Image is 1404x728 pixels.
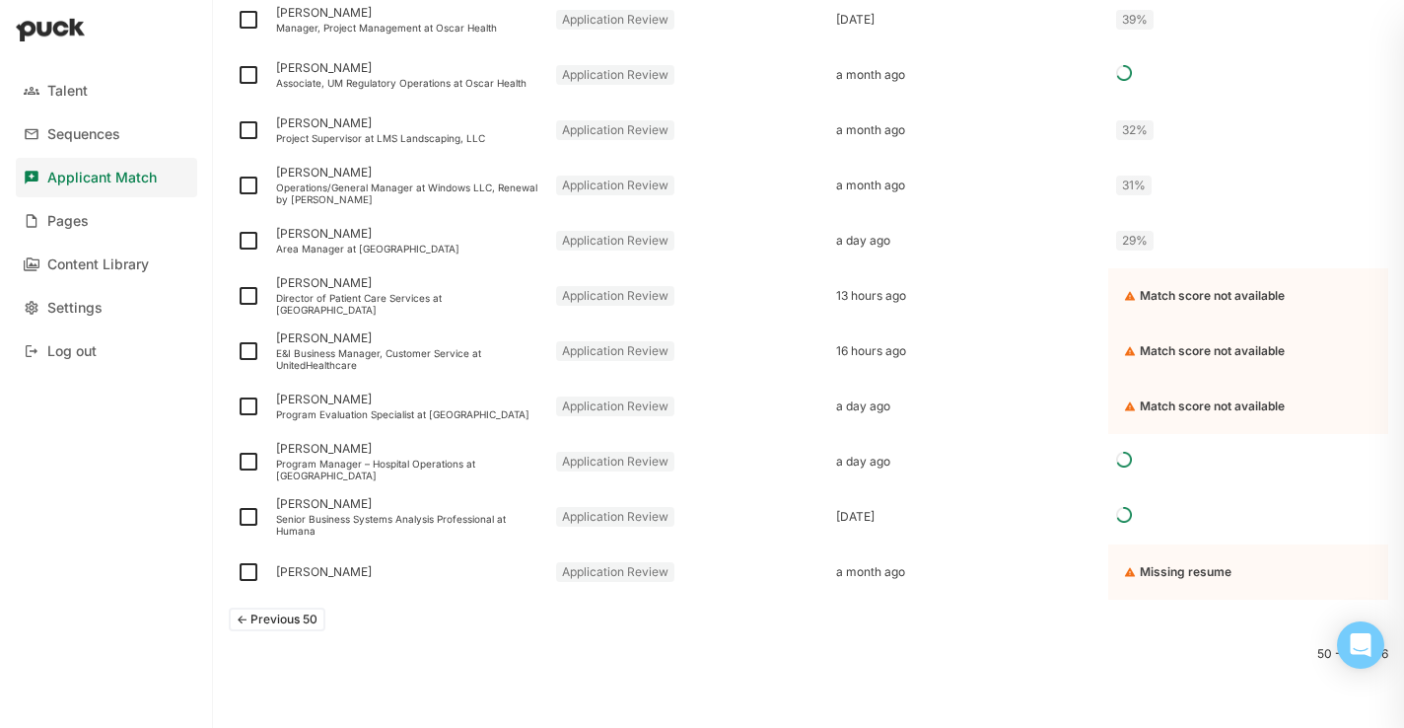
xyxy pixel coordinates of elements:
[556,176,674,195] div: Application Review
[276,243,540,255] div: Area Manager at [GEOGRAPHIC_DATA]
[276,347,540,371] div: E&I Business Manager, Customer Service at UnitedHealthcare
[276,276,540,290] div: [PERSON_NAME]
[47,300,103,317] div: Settings
[836,344,1100,358] div: 16 hours ago
[16,245,197,284] a: Content Library
[47,213,89,230] div: Pages
[556,341,674,361] div: Application Review
[276,292,540,316] div: Director of Patient Care Services at [GEOGRAPHIC_DATA]
[836,400,1100,413] div: a day ago
[556,120,674,140] div: Application Review
[836,289,1100,303] div: 13 hours ago
[16,71,197,110] a: Talent
[47,83,88,100] div: Talent
[836,123,1100,137] div: a month ago
[1140,343,1285,359] div: Match score not available
[276,22,540,34] div: Manager, Project Management at Oscar Health
[276,393,540,406] div: [PERSON_NAME]
[229,647,1388,661] div: 50 - 76 of 76
[276,331,540,345] div: [PERSON_NAME]
[276,458,540,481] div: Program Manager – Hospital Operations at [GEOGRAPHIC_DATA]
[836,455,1100,469] div: a day ago
[1116,176,1152,195] div: 31%
[276,497,540,511] div: [PERSON_NAME]
[276,116,540,130] div: [PERSON_NAME]
[276,513,540,537] div: Senior Business Systems Analysis Professional at Humana
[276,182,540,205] div: Operations/General Manager at Windows LLC, Renewal by [PERSON_NAME]
[556,231,674,251] div: Application Review
[276,227,540,241] div: [PERSON_NAME]
[276,77,540,89] div: Associate, UM Regulatory Operations at Oscar Health
[276,132,540,144] div: Project Supervisor at LMS Landscaping, LLC
[556,65,674,85] div: Application Review
[1116,231,1154,251] div: 29%
[836,13,1100,27] div: [DATE]
[47,343,97,360] div: Log out
[836,510,1100,524] div: [DATE]
[1116,120,1154,140] div: 32%
[276,408,540,420] div: Program Evaluation Specialist at [GEOGRAPHIC_DATA]
[556,286,674,306] div: Application Review
[836,68,1100,82] div: a month ago
[556,10,674,30] div: Application Review
[276,166,540,180] div: [PERSON_NAME]
[16,288,197,328] a: Settings
[836,179,1100,192] div: a month ago
[1140,399,1285,414] div: Match score not available
[556,562,674,582] div: Application Review
[16,201,197,241] a: Pages
[276,6,540,20] div: [PERSON_NAME]
[836,565,1100,579] div: a month ago
[556,507,674,527] div: Application Review
[16,158,197,197] a: Applicant Match
[47,256,149,273] div: Content Library
[229,608,325,631] button: <- Previous 50
[556,452,674,472] div: Application Review
[1140,288,1285,304] div: Match score not available
[47,170,157,186] div: Applicant Match
[1116,10,1154,30] div: 39%
[836,234,1100,248] div: a day ago
[1337,621,1384,669] div: Open Intercom Messenger
[276,61,540,75] div: [PERSON_NAME]
[47,126,120,143] div: Sequences
[1140,564,1231,580] div: Missing resume
[276,442,540,456] div: [PERSON_NAME]
[16,114,197,154] a: Sequences
[276,565,540,579] div: [PERSON_NAME]
[556,397,674,416] div: Application Review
